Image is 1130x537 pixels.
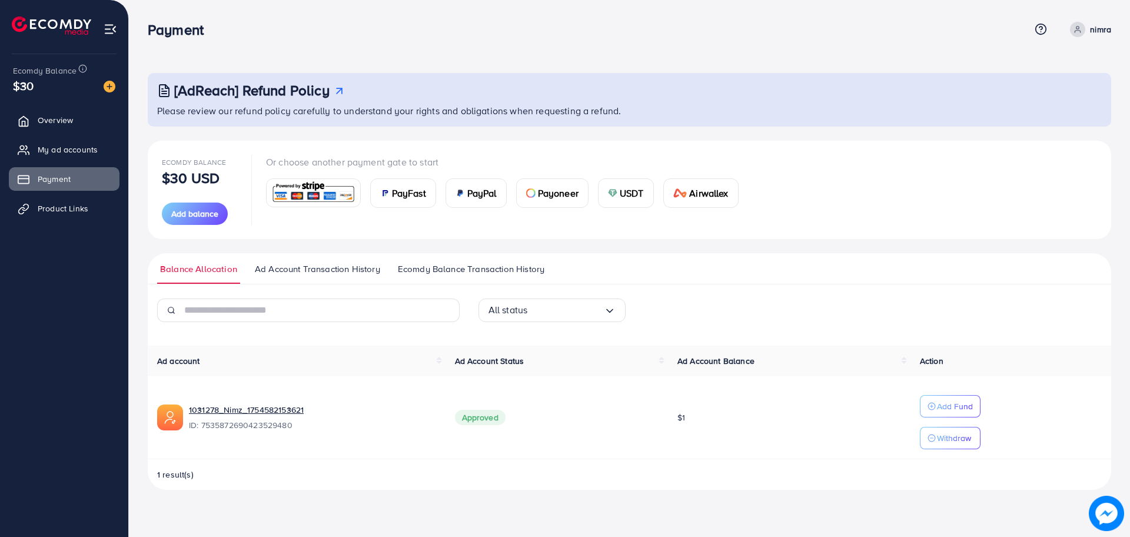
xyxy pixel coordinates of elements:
p: $30 USD [162,171,220,185]
span: Ecomdy Balance [13,65,77,77]
img: menu [104,22,117,36]
span: Ecomdy Balance Transaction History [398,263,544,276]
span: $1 [677,412,685,423]
p: nimra [1090,22,1111,37]
a: cardAirwallex [663,178,739,208]
span: Airwallex [689,186,728,200]
span: Payment [38,173,71,185]
a: My ad accounts [9,138,119,161]
span: 1 result(s) [157,469,194,480]
span: PayPal [467,186,497,200]
span: Ad Account Status [455,355,524,367]
p: Or choose another payment gate to start [266,155,748,169]
button: Add Fund [920,395,981,417]
div: Search for option [478,299,626,322]
a: 1031278_Nimz_1754582153621 [189,404,304,416]
span: $30 [13,77,34,94]
span: ID: 7535872690423529480 [189,419,436,431]
div: <span class='underline'>1031278_Nimz_1754582153621</span></br>7535872690423529480 [189,404,436,431]
img: ic-ads-acc.e4c84228.svg [157,405,183,430]
a: Product Links [9,197,119,220]
a: cardUSDT [598,178,654,208]
a: cardPayFast [370,178,436,208]
span: Ad Account Transaction History [255,263,380,276]
span: Balance Allocation [160,263,237,276]
img: card [673,188,687,198]
span: Payoneer [538,186,579,200]
span: All status [488,301,528,319]
p: Withdraw [937,431,971,445]
span: Ad Account Balance [677,355,755,367]
span: Add balance [171,208,218,220]
a: nimra [1065,22,1111,37]
img: image [104,81,115,92]
span: PayFast [392,186,426,200]
a: Overview [9,108,119,132]
span: Ad account [157,355,200,367]
input: Search for option [527,301,603,319]
img: card [270,180,357,205]
h3: [AdReach] Refund Policy [174,82,330,99]
a: cardPayPal [446,178,507,208]
span: USDT [620,186,644,200]
img: logo [12,16,91,35]
img: card [608,188,617,198]
span: My ad accounts [38,144,98,155]
p: Add Fund [937,399,973,413]
img: card [526,188,536,198]
span: Action [920,355,943,367]
h3: Payment [148,21,213,38]
img: card [380,188,390,198]
span: Product Links [38,203,88,214]
span: Ecomdy Balance [162,157,226,167]
span: Approved [455,410,506,425]
a: cardPayoneer [516,178,589,208]
button: Withdraw [920,427,981,449]
span: Overview [38,114,73,126]
p: Please review our refund policy carefully to understand your rights and obligations when requesti... [157,104,1104,118]
a: card [266,178,361,207]
img: card [456,188,465,198]
a: Payment [9,167,119,191]
button: Add balance [162,203,228,225]
img: image [1089,496,1124,531]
